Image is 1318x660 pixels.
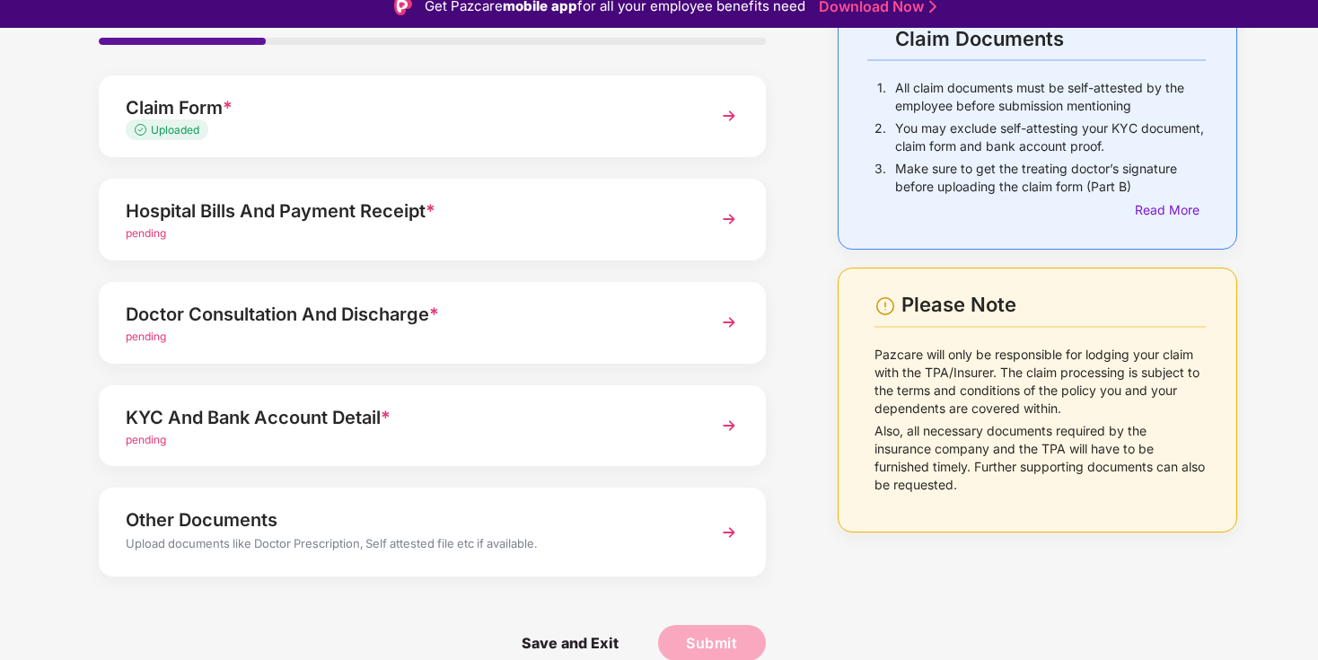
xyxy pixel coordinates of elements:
p: All claim documents must be self-attested by the employee before submission mentioning [895,79,1206,115]
div: Read More [1135,200,1206,220]
span: pending [126,330,166,343]
div: KYC And Bank Account Detail [126,403,688,432]
div: Doctor Consultation And Discharge [126,300,688,329]
div: Claim Form [126,93,688,122]
p: 1. [877,79,886,115]
img: svg+xml;base64,PHN2ZyBpZD0iTmV4dCIgeG1sbnM9Imh0dHA6Ly93d3cudzMub3JnLzIwMDAvc3ZnIiB3aWR0aD0iMzYiIG... [713,516,745,549]
div: Hospital Bills And Payment Receipt [126,197,688,225]
div: Other Documents [126,506,688,534]
div: Upload documents like Doctor Prescription, Self attested file etc if available. [126,534,688,558]
span: pending [126,226,166,240]
img: svg+xml;base64,PHN2ZyBpZD0iTmV4dCIgeG1sbnM9Imh0dHA6Ly93d3cudzMub3JnLzIwMDAvc3ZnIiB3aWR0aD0iMzYiIG... [713,203,745,235]
p: Also, all necessary documents required by the insurance company and the TPA will have to be furni... [874,422,1207,494]
p: Make sure to get the treating doctor’s signature before uploading the claim form (Part B) [895,160,1206,196]
img: svg+xml;base64,PHN2ZyBpZD0iTmV4dCIgeG1sbnM9Imh0dHA6Ly93d3cudzMub3JnLzIwMDAvc3ZnIiB3aWR0aD0iMzYiIG... [713,306,745,339]
p: Pazcare will only be responsible for lodging your claim with the TPA/Insurer. The claim processin... [874,346,1207,418]
span: pending [126,433,166,446]
img: svg+xml;base64,PHN2ZyBpZD0iTmV4dCIgeG1sbnM9Imh0dHA6Ly93d3cudzMub3JnLzIwMDAvc3ZnIiB3aWR0aD0iMzYiIG... [713,100,745,132]
div: Please Note [901,293,1206,317]
span: Uploaded [151,123,199,136]
img: svg+xml;base64,PHN2ZyBpZD0iV2FybmluZ18tXzI0eDI0IiBkYXRhLW5hbWU9Ildhcm5pbmcgLSAyNHgyNCIgeG1sbnM9Im... [874,295,896,317]
img: svg+xml;base64,PHN2ZyBpZD0iTmV4dCIgeG1sbnM9Imh0dHA6Ly93d3cudzMub3JnLzIwMDAvc3ZnIiB3aWR0aD0iMzYiIG... [713,409,745,442]
p: You may exclude self-attesting your KYC document, claim form and bank account proof. [895,119,1206,155]
img: svg+xml;base64,PHN2ZyB4bWxucz0iaHR0cDovL3d3dy53My5vcmcvMjAwMC9zdmciIHdpZHRoPSIxMy4zMzMiIGhlaWdodD... [135,124,151,136]
p: 3. [874,160,886,196]
p: 2. [874,119,886,155]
